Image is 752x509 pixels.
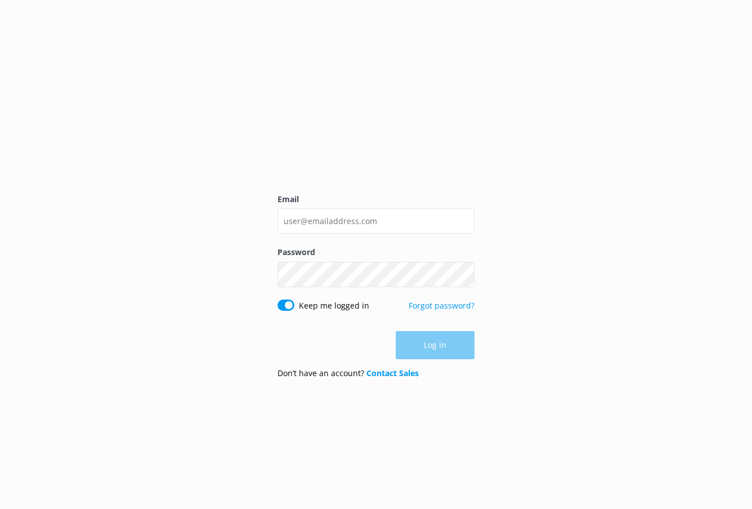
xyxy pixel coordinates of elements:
label: Password [277,246,475,258]
label: Keep me logged in [299,300,369,312]
p: Don’t have an account? [277,367,419,379]
input: user@emailaddress.com [277,208,475,234]
a: Forgot password? [409,300,475,311]
a: Contact Sales [366,368,419,378]
button: Show password [452,263,475,285]
label: Email [277,193,475,206]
